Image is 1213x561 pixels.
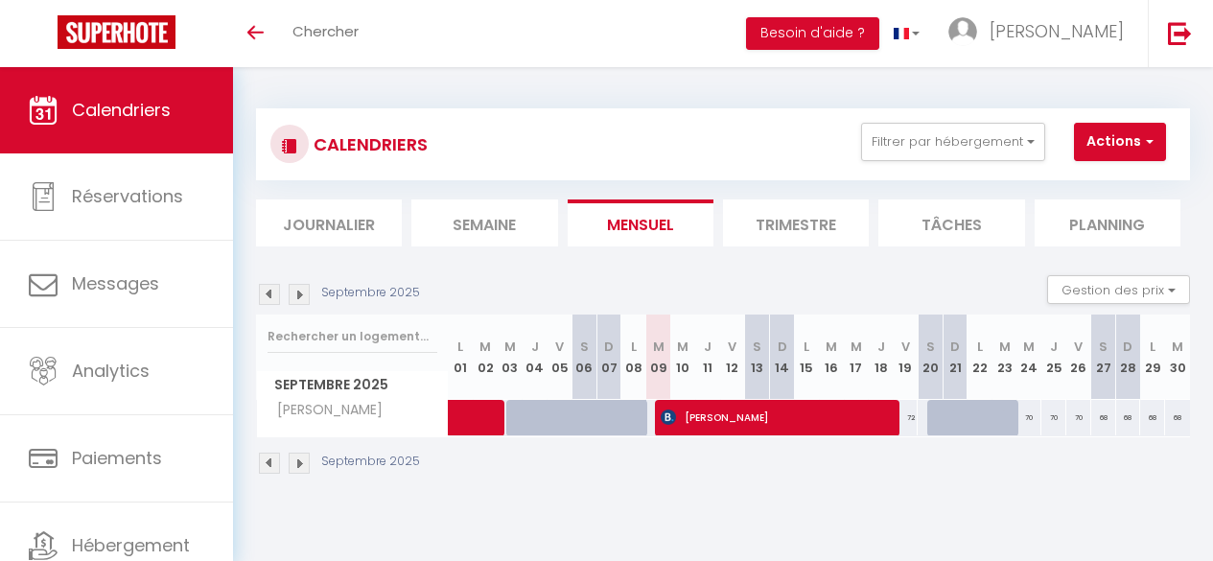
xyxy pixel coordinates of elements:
[1165,400,1190,435] div: 68
[1140,400,1165,435] div: 68
[1023,338,1035,356] abbr: M
[1165,315,1190,400] th: 30
[72,446,162,470] span: Paiements
[504,338,516,356] abbr: M
[498,315,523,400] th: 03
[861,123,1045,161] button: Filtrer par hébergement
[1066,315,1091,400] th: 26
[1066,400,1091,435] div: 70
[572,315,596,400] th: 06
[309,123,428,166] h3: CALENDRIERS
[1123,338,1132,356] abbr: D
[948,17,977,46] img: ...
[1016,400,1041,435] div: 70
[753,338,761,356] abbr: S
[1091,400,1116,435] div: 68
[1091,315,1116,400] th: 27
[1168,21,1192,45] img: logout
[292,21,359,41] span: Chercher
[257,371,448,399] span: Septembre 2025
[745,315,770,400] th: 13
[1041,400,1066,435] div: 70
[646,315,671,400] th: 09
[677,338,688,356] abbr: M
[523,315,548,400] th: 04
[653,338,665,356] abbr: M
[977,338,983,356] abbr: L
[604,338,614,356] abbr: D
[926,338,935,356] abbr: S
[943,315,968,400] th: 21
[457,338,463,356] abbr: L
[990,19,1124,43] span: [PERSON_NAME]
[894,315,919,400] th: 19
[819,315,844,400] th: 16
[901,338,910,356] abbr: V
[704,338,711,356] abbr: J
[58,15,175,49] img: Super Booking
[1172,338,1183,356] abbr: M
[778,338,787,356] abbr: D
[1047,275,1190,304] button: Gestion des prix
[770,315,795,400] th: 14
[728,338,736,356] abbr: V
[260,400,387,421] span: [PERSON_NAME]
[918,315,943,400] th: 20
[596,315,621,400] th: 07
[878,199,1024,246] li: Tâches
[1116,315,1141,400] th: 28
[580,338,589,356] abbr: S
[1035,199,1180,246] li: Planning
[1116,400,1141,435] div: 68
[746,17,879,50] button: Besoin d'aide ?
[671,315,696,400] th: 10
[851,338,862,356] abbr: M
[449,315,474,400] th: 01
[568,199,713,246] li: Mensuel
[826,338,837,356] abbr: M
[72,359,150,383] span: Analytics
[661,399,894,435] span: [PERSON_NAME]
[1016,315,1041,400] th: 24
[268,319,437,354] input: Rechercher un logement...
[411,199,557,246] li: Semaine
[723,199,869,246] li: Trimestre
[631,338,637,356] abbr: L
[794,315,819,400] th: 15
[473,315,498,400] th: 02
[321,453,420,471] p: Septembre 2025
[1050,338,1058,356] abbr: J
[479,338,491,356] abbr: M
[877,338,885,356] abbr: J
[621,315,646,400] th: 08
[72,184,183,208] span: Réservations
[72,98,171,122] span: Calendriers
[992,315,1017,400] th: 23
[256,199,402,246] li: Journalier
[894,400,919,435] div: 72
[72,533,190,557] span: Hébergement
[950,338,960,356] abbr: D
[1074,338,1083,356] abbr: V
[695,315,720,400] th: 11
[720,315,745,400] th: 12
[1041,315,1066,400] th: 25
[548,315,572,400] th: 05
[531,338,539,356] abbr: J
[968,315,992,400] th: 22
[869,315,894,400] th: 18
[555,338,564,356] abbr: V
[321,284,420,302] p: Septembre 2025
[1150,338,1155,356] abbr: L
[1140,315,1165,400] th: 29
[1074,123,1166,161] button: Actions
[844,315,869,400] th: 17
[1099,338,1108,356] abbr: S
[804,338,809,356] abbr: L
[72,271,159,295] span: Messages
[999,338,1011,356] abbr: M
